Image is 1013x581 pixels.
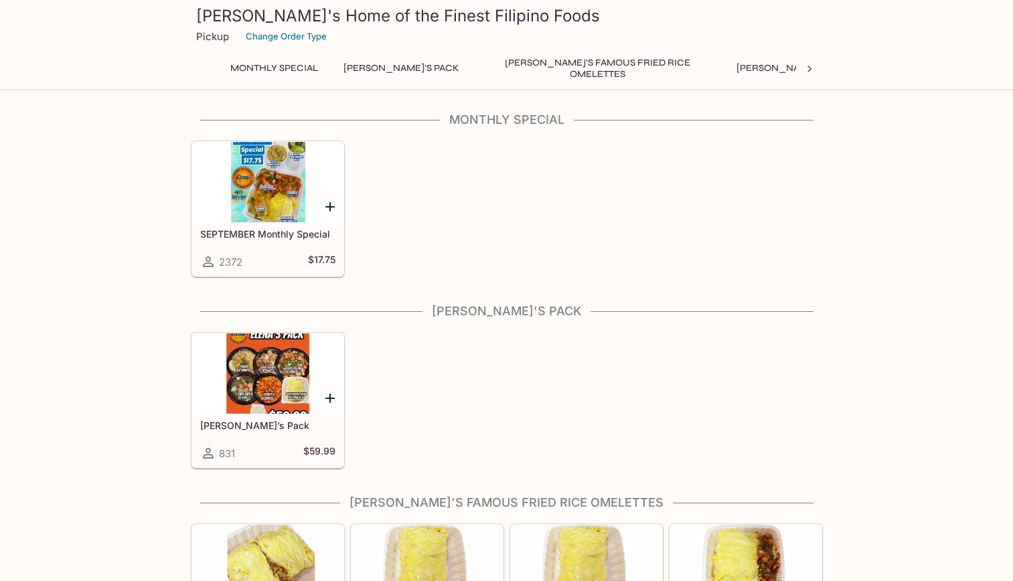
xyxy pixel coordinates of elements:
a: [PERSON_NAME]’s Pack831$59.99 [191,333,344,468]
button: Add SEPTEMBER Monthly Special [322,198,339,215]
h4: Monthly Special [191,112,823,127]
h4: [PERSON_NAME]'s Pack [191,304,823,319]
button: [PERSON_NAME]'s Famous Fried Rice Omelettes [477,59,718,78]
span: 831 [219,447,235,460]
h3: [PERSON_NAME]'s Home of the Finest Filipino Foods [196,5,817,26]
h5: SEPTEMBER Monthly Special [200,228,335,240]
button: Monthly Special [223,59,325,78]
a: SEPTEMBER Monthly Special2372$17.75 [191,141,344,276]
p: Pickup [196,30,229,43]
button: Add Elena’s Pack [322,390,339,406]
span: 2372 [219,256,242,268]
button: Change Order Type [240,26,333,47]
div: Elena’s Pack [192,333,343,414]
button: [PERSON_NAME]'s Mixed Plates [729,59,900,78]
h5: $59.99 [303,445,335,461]
h5: $17.75 [308,254,335,270]
div: SEPTEMBER Monthly Special [192,142,343,222]
button: [PERSON_NAME]'s Pack [336,59,467,78]
h4: [PERSON_NAME]'s Famous Fried Rice Omelettes [191,495,823,510]
h5: [PERSON_NAME]’s Pack [200,420,335,431]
